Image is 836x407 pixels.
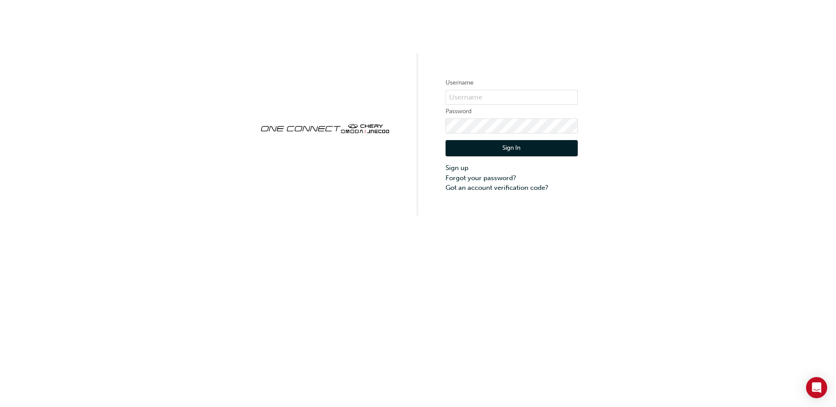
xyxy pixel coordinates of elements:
input: Username [446,90,578,105]
a: Forgot your password? [446,173,578,183]
a: Sign up [446,163,578,173]
button: Sign In [446,140,578,157]
label: Username [446,78,578,88]
label: Password [446,106,578,117]
img: oneconnect [259,116,391,139]
div: Open Intercom Messenger [806,377,827,398]
a: Got an account verification code? [446,183,578,193]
